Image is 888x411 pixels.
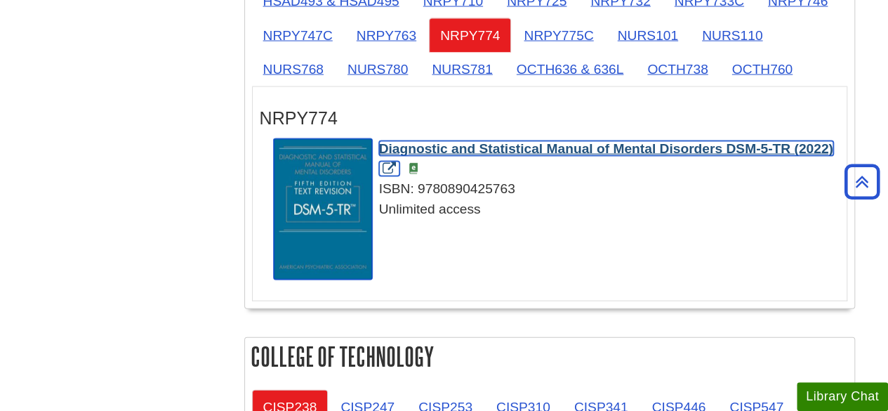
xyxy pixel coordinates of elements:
[721,52,804,86] a: OCTH760
[274,139,372,280] img: Cover Art
[252,18,344,53] a: NRPY747C
[607,18,689,53] a: NURS101
[840,172,884,191] a: Back to Top
[274,200,840,220] div: Unlimited access
[245,338,854,375] h2: College of Technology
[636,52,719,86] a: OCTH738
[429,18,511,53] a: NRPY774
[505,52,635,86] a: OCTH636 & 636L
[691,18,774,53] a: NURS110
[420,52,503,86] a: NURS781
[379,141,833,176] a: Link opens in new window
[797,382,888,411] button: Library Chat
[512,18,604,53] a: NRPY775C
[379,141,833,156] span: Diagnostic and Statistical Manual of Mental Disorders DSM-5-TR (2022)
[260,108,840,129] h3: NRPY774
[408,163,419,174] img: e-Book
[345,18,428,53] a: NRPY763
[274,179,840,200] div: ISBN: 9780890425763
[336,52,419,86] a: NURS780
[252,52,335,86] a: NURS768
